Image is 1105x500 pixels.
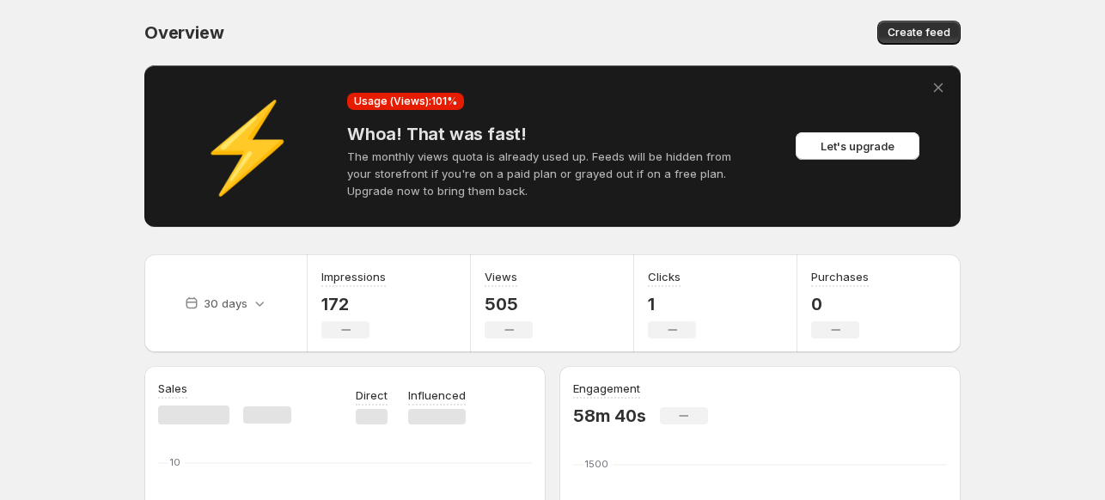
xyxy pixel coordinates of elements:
h3: Clicks [648,268,681,285]
h3: Views [485,268,517,285]
h3: Engagement [573,380,640,397]
button: Create feed [877,21,961,45]
text: 1500 [585,458,608,470]
p: 58m 40s [573,405,646,426]
p: 505 [485,294,533,314]
p: 30 days [204,295,247,312]
h4: Whoa! That was fast! [347,124,758,144]
div: Usage (Views): 101 % [347,93,464,110]
p: 0 [811,294,869,314]
h3: Purchases [811,268,869,285]
h3: Impressions [321,268,386,285]
h3: Sales [158,380,187,397]
p: Direct [356,387,388,404]
div: ⚡ [162,137,333,155]
p: Influenced [408,387,466,404]
p: 172 [321,294,386,314]
p: 1 [648,294,696,314]
span: Create feed [888,26,950,40]
button: Let's upgrade [796,132,919,160]
span: Overview [144,22,223,43]
text: 10 [170,456,180,468]
span: Let's upgrade [821,137,894,155]
p: The monthly views quota is already used up. Feeds will be hidden from your storefront if you're o... [347,148,758,199]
